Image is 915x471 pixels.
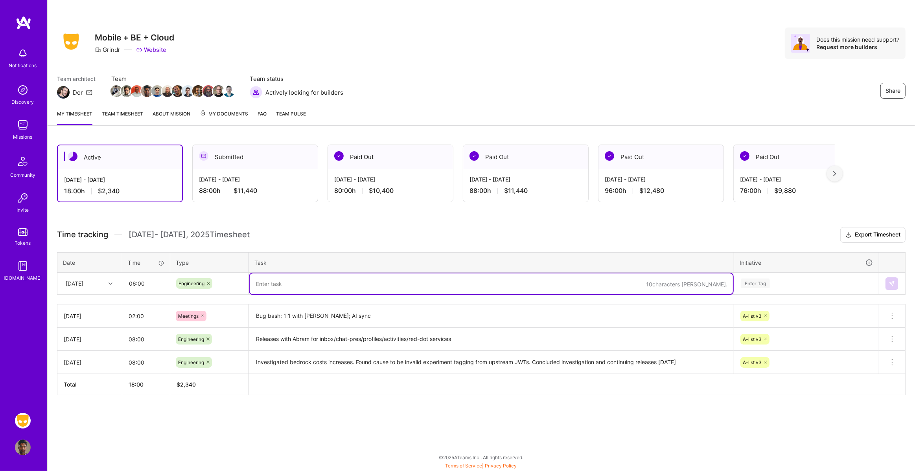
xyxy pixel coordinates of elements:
div: 88:00 h [199,187,311,195]
h3: Mobile + BE + Cloud [95,33,174,42]
div: Paid Out [463,145,588,169]
div: [DATE] [64,312,116,320]
a: Team Member Avatar [203,84,214,98]
textarea: Bug bash; 1:1 with [PERSON_NAME]; AI sync [250,305,733,327]
img: discovery [15,82,31,98]
img: Team Member Avatar [192,85,204,97]
div: 80:00 h [334,187,447,195]
div: [DATE] - [DATE] [199,175,311,183]
span: [DATE] - [DATE] , 2025 Timesheet [129,230,250,240]
textarea: Releases with Abram for inbox/chat-pres/profiles/activities/red-dot services [250,328,733,350]
span: Team Pulse [276,111,306,117]
textarea: Investigated bedrock costs increases. Found cause to be invalid experiment tagging from upstream ... [250,352,733,373]
input: HH:MM [122,329,170,350]
div: Initiative [740,258,873,267]
a: Team Member Avatar [224,84,234,98]
span: Actively looking for builders [265,88,343,97]
input: HH:MM [123,273,169,294]
img: Team Architect [57,86,70,99]
div: [DATE] - [DATE] [605,175,717,183]
img: Avatar [791,34,810,53]
th: Task [249,252,734,273]
div: 88:00 h [469,187,582,195]
span: | [446,463,517,469]
a: My Documents [200,110,248,125]
div: 96:00 h [605,187,717,195]
a: Team Member Avatar [214,84,224,98]
img: right [833,171,836,176]
a: Team Member Avatar [152,84,162,98]
div: [DOMAIN_NAME] [4,274,42,282]
th: Date [57,252,122,273]
img: User Avatar [15,440,31,455]
img: Team Member Avatar [182,85,194,97]
a: User Avatar [13,440,33,455]
span: Time tracking [57,230,108,240]
a: About Mission [153,110,190,125]
div: [DATE] - [DATE] [64,176,176,184]
img: logo [16,16,31,30]
i: icon Chevron [109,282,112,286]
span: A-list v3 [743,336,762,342]
img: Invite [15,190,31,206]
button: Export Timesheet [840,227,906,243]
a: Team Member Avatar [173,84,183,98]
img: Team Member Avatar [172,85,184,97]
span: A-list v3 [743,313,762,319]
a: Team Member Avatar [142,84,152,98]
img: bell [15,46,31,61]
img: Submitted [199,151,208,161]
span: $11,440 [234,187,257,195]
a: Website [136,46,166,54]
span: Engineering [178,336,204,342]
button: Share [880,83,906,99]
img: Team Member Avatar [162,85,173,97]
a: FAQ [258,110,267,125]
div: Time [128,258,164,267]
img: Team Member Avatar [141,85,153,97]
div: Paid Out [734,145,859,169]
input: HH:MM [122,352,170,373]
img: Actively looking for builders [250,86,262,99]
th: Type [170,252,249,273]
img: Active [68,152,77,161]
div: Enter Tag [741,277,770,290]
img: Team Member Avatar [121,85,133,97]
img: Team Member Avatar [203,85,214,97]
div: Dor [73,88,83,97]
div: Paid Out [598,145,724,169]
div: Paid Out [328,145,453,169]
a: Team Member Avatar [132,84,142,98]
span: Team [111,75,234,83]
i: icon Mail [86,89,92,95]
div: Tokens [15,239,31,247]
img: Grindr: Mobile + BE + Cloud [15,413,31,429]
span: $9,880 [774,187,796,195]
a: Team Member Avatar [122,84,132,98]
div: Request more builders [816,43,899,51]
a: Team Member Avatar [111,84,122,98]
a: Team timesheet [102,110,143,125]
th: 18:00 [122,374,170,395]
img: Paid Out [740,151,749,161]
img: Paid Out [469,151,479,161]
div: [DATE] [66,279,83,288]
img: Team Member Avatar [213,85,225,97]
img: tokens [18,228,28,236]
div: [DATE] [64,358,116,367]
img: teamwork [15,117,31,133]
span: Team status [250,75,343,83]
span: $11,440 [504,187,528,195]
img: Community [13,152,32,171]
div: [DATE] [64,335,116,343]
a: My timesheet [57,110,92,125]
div: © 2025 ATeams Inc., All rights reserved. [47,447,915,467]
a: Team Member Avatar [162,84,173,98]
div: Does this mission need support? [816,36,899,43]
a: Terms of Service [446,463,482,469]
i: icon Download [845,231,852,239]
div: 76:00 h [740,187,852,195]
div: 18:00 h [64,187,176,195]
img: Paid Out [605,151,614,161]
img: Team Member Avatar [131,85,143,97]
